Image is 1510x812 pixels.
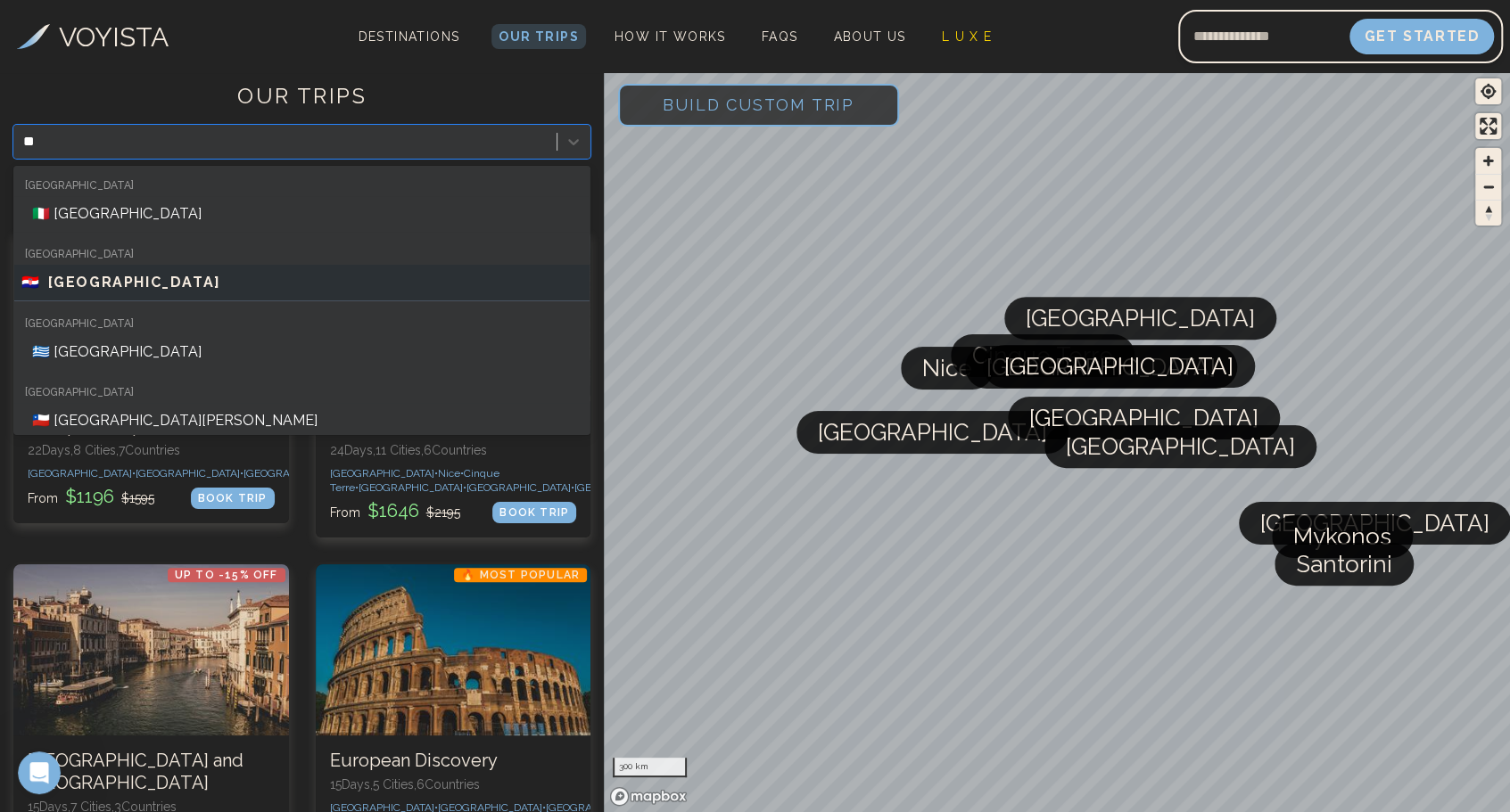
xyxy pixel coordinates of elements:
[136,467,243,480] span: [GEOGRAPHIC_DATA] •
[491,24,586,49] a: Our Trips
[935,24,1000,49] a: L U X E
[14,246,590,262] div: [GEOGRAPHIC_DATA]
[14,334,590,370] div: 🇬🇷 [GEOGRAPHIC_DATA]
[18,751,61,794] iframe: Intercom live chat
[1475,175,1501,200] span: Zoom out
[28,467,136,480] span: [GEOGRAPHIC_DATA] •
[613,758,686,777] div: 300 km
[330,498,460,523] p: From
[168,568,285,582] p: Up to -15% OFF
[14,316,590,332] div: [GEOGRAPHIC_DATA]
[972,334,1113,377] span: Cinque Terre
[14,384,590,400] div: [GEOGRAPHIC_DATA]
[1178,15,1349,58] input: Email address
[1260,502,1489,545] span: [GEOGRAPHIC_DATA]
[243,467,351,480] span: [GEOGRAPHIC_DATA] •
[492,502,576,523] div: BOOK TRIP
[1349,19,1494,54] button: Get Started
[14,196,590,232] div: 🇮🇹 [GEOGRAPHIC_DATA]
[191,488,275,509] div: BOOK TRIP
[1004,345,1234,388] span: [GEOGRAPHIC_DATA]
[1293,515,1391,558] span: Mykonos
[1475,200,1501,226] button: Reset bearing to north
[17,24,50,49] img: Voyista Logo
[14,403,590,439] div: 🇨🇱 [GEOGRAPHIC_DATA][PERSON_NAME]
[364,500,423,521] span: $ 1646
[615,29,726,44] span: How It Works
[121,491,154,505] span: $ 1595
[454,568,587,582] p: 🔥 Most Popular
[574,481,682,494] span: [GEOGRAPHIC_DATA] •
[922,347,972,390] span: Nice
[359,481,466,494] span: [GEOGRAPHIC_DATA] •
[986,346,1216,389] span: [GEOGRAPHIC_DATA]
[499,29,579,44] span: Our Trips
[1475,113,1501,139] button: Enter fullscreen
[634,67,883,143] span: Build Custom Trip
[833,29,905,44] span: About Us
[28,484,154,509] p: From
[14,177,590,193] div: [GEOGRAPHIC_DATA]
[48,272,221,293] span: [GEOGRAPHIC_DATA]
[818,411,1047,454] span: [GEOGRAPHIC_DATA]
[1475,174,1501,200] button: Zoom out
[330,750,577,772] h3: European Discovery
[1296,543,1392,586] span: Santorini
[28,750,275,794] h3: [GEOGRAPHIC_DATA] and [GEOGRAPHIC_DATA]
[1026,297,1255,340] span: [GEOGRAPHIC_DATA]
[762,29,798,44] span: FAQs
[1029,397,1258,439] span: [GEOGRAPHIC_DATA]
[1475,201,1501,226] span: Reset bearing to north
[28,441,275,459] p: 22 Days, 8 Cities, 7 Countr ies
[59,17,169,57] h3: VOYISTA
[609,786,688,807] a: Mapbox homepage
[1475,148,1501,174] button: Zoom in
[21,272,41,293] span: 🇭🇷
[13,82,590,125] h1: OUR TRIPS
[618,84,899,127] button: Build Custom Trip
[466,481,574,494] span: [GEOGRAPHIC_DATA] •
[942,29,993,44] span: L U X E
[1475,78,1501,104] button: Find my location
[438,467,464,480] span: Nice •
[330,467,438,480] span: [GEOGRAPHIC_DATA] •
[826,24,912,49] a: About Us
[330,441,577,459] p: 24 Days, 11 Cities, 6 Countr ies
[604,70,1510,812] canvas: Map
[426,505,460,520] span: $ 2195
[351,22,467,75] span: Destinations
[330,775,577,793] p: 15 Days, 5 Cities, 6 Countr ies
[1066,425,1295,468] span: [GEOGRAPHIC_DATA]
[17,17,169,57] a: VOYISTA
[62,486,118,507] span: $ 1196
[607,24,733,49] a: How It Works
[755,24,805,49] a: FAQs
